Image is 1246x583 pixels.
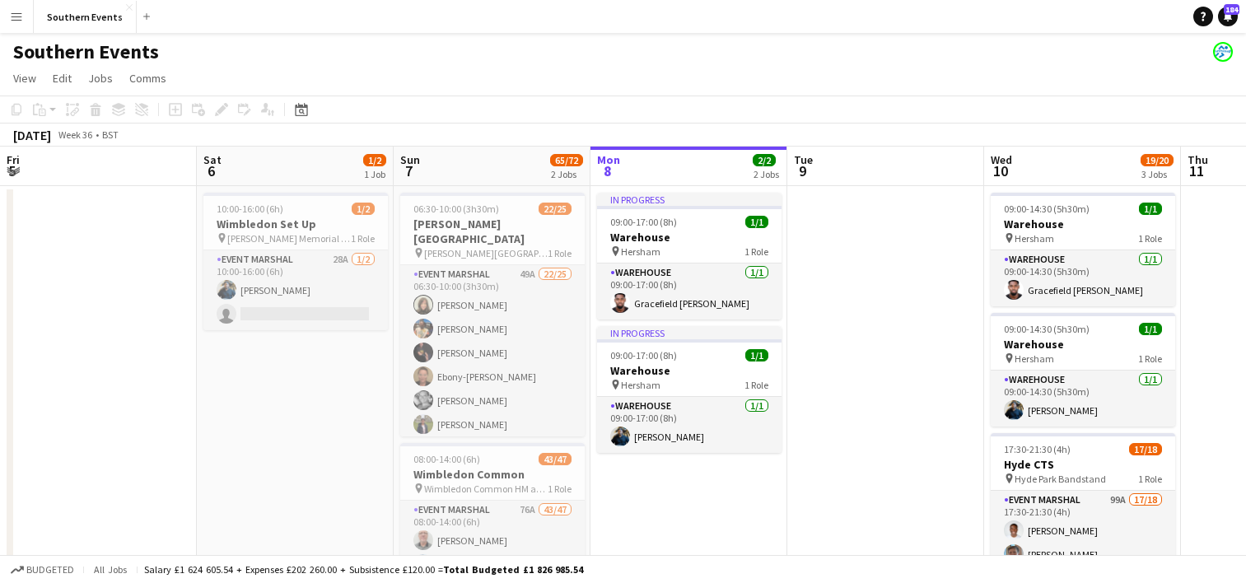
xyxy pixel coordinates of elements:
[13,40,159,64] h1: Southern Events
[791,161,813,180] span: 9
[745,216,768,228] span: 1/1
[102,128,119,141] div: BST
[1015,232,1054,245] span: Hersham
[144,563,583,576] div: Salary £1 624 605.54 + Expenses £202 260.00 + Subsistence £120.00 =
[400,193,585,436] app-job-card: 06:30-10:00 (3h30m)22/25[PERSON_NAME][GEOGRAPHIC_DATA] [PERSON_NAME][GEOGRAPHIC_DATA]1 RoleEvent ...
[1138,473,1162,485] span: 1 Role
[7,68,43,89] a: View
[398,161,420,180] span: 7
[443,563,583,576] span: Total Budgeted £1 826 985.54
[551,168,582,180] div: 2 Jobs
[13,127,51,143] div: [DATE]
[1004,443,1071,455] span: 17:30-21:30 (4h)
[400,152,420,167] span: Sun
[991,313,1175,427] div: 09:00-14:30 (5h30m)1/1Warehouse Hersham1 RoleWarehouse1/109:00-14:30 (5h30m)[PERSON_NAME]
[1213,42,1233,62] app-user-avatar: RunThrough Events
[1015,473,1106,485] span: Hyde Park Bandstand
[82,68,119,89] a: Jobs
[363,154,386,166] span: 1/2
[413,453,480,465] span: 08:00-14:00 (6h)
[53,71,72,86] span: Edit
[13,71,36,86] span: View
[1185,161,1208,180] span: 11
[352,203,375,215] span: 1/2
[7,152,20,167] span: Fri
[400,217,585,246] h3: [PERSON_NAME][GEOGRAPHIC_DATA]
[539,453,572,465] span: 43/47
[610,216,677,228] span: 09:00-17:00 (8h)
[46,68,78,89] a: Edit
[364,168,385,180] div: 1 Job
[1141,168,1173,180] div: 3 Jobs
[991,217,1175,231] h3: Warehouse
[203,250,388,330] app-card-role: Event Marshal28A1/210:00-16:00 (6h)[PERSON_NAME]
[88,71,113,86] span: Jobs
[203,217,388,231] h3: Wimbledon Set Up
[744,245,768,258] span: 1 Role
[1139,323,1162,335] span: 1/1
[991,152,1012,167] span: Wed
[753,154,776,166] span: 2/2
[597,326,782,339] div: In progress
[1129,443,1162,455] span: 17/18
[424,483,548,495] span: Wimbledon Common HM and 10k
[227,232,351,245] span: [PERSON_NAME] Memorial Playing Fields, [GEOGRAPHIC_DATA], [GEOGRAPHIC_DATA]
[794,152,813,167] span: Tue
[991,250,1175,306] app-card-role: Warehouse1/109:00-14:30 (5h30m)Gracefield [PERSON_NAME]
[550,154,583,166] span: 65/72
[201,161,222,180] span: 6
[1141,154,1174,166] span: 19/20
[597,152,620,167] span: Mon
[597,193,782,319] app-job-card: In progress09:00-17:00 (8h)1/1Warehouse Hersham1 RoleWarehouse1/109:00-17:00 (8h)Gracefield [PERS...
[991,371,1175,427] app-card-role: Warehouse1/109:00-14:30 (5h30m)[PERSON_NAME]
[621,245,660,258] span: Hersham
[129,71,166,86] span: Comms
[8,561,77,579] button: Budgeted
[217,203,283,215] span: 10:00-16:00 (6h)
[595,161,620,180] span: 8
[597,230,782,245] h3: Warehouse
[4,161,20,180] span: 5
[1224,4,1239,15] span: 184
[351,232,375,245] span: 1 Role
[123,68,173,89] a: Comms
[745,349,768,361] span: 1/1
[91,563,130,576] span: All jobs
[26,564,74,576] span: Budgeted
[991,457,1175,472] h3: Hyde CTS
[424,247,548,259] span: [PERSON_NAME][GEOGRAPHIC_DATA]
[597,363,782,378] h3: Warehouse
[539,203,572,215] span: 22/25
[597,193,782,206] div: In progress
[988,161,1012,180] span: 10
[597,397,782,453] app-card-role: Warehouse1/109:00-17:00 (8h)[PERSON_NAME]
[1138,232,1162,245] span: 1 Role
[1004,203,1090,215] span: 09:00-14:30 (5h30m)
[203,193,388,330] app-job-card: 10:00-16:00 (6h)1/2Wimbledon Set Up [PERSON_NAME] Memorial Playing Fields, [GEOGRAPHIC_DATA], [GE...
[54,128,96,141] span: Week 36
[1004,323,1090,335] span: 09:00-14:30 (5h30m)
[34,1,137,33] button: Southern Events
[1139,203,1162,215] span: 1/1
[413,203,499,215] span: 06:30-10:00 (3h30m)
[1015,352,1054,365] span: Hersham
[754,168,779,180] div: 2 Jobs
[597,326,782,453] app-job-card: In progress09:00-17:00 (8h)1/1Warehouse Hersham1 RoleWarehouse1/109:00-17:00 (8h)[PERSON_NAME]
[548,483,572,495] span: 1 Role
[991,193,1175,306] app-job-card: 09:00-14:30 (5h30m)1/1Warehouse Hersham1 RoleWarehouse1/109:00-14:30 (5h30m)Gracefield [PERSON_NAME]
[991,337,1175,352] h3: Warehouse
[610,349,677,361] span: 09:00-17:00 (8h)
[1188,152,1208,167] span: Thu
[1218,7,1238,26] a: 184
[400,467,585,482] h3: Wimbledon Common
[621,379,660,391] span: Hersham
[1138,352,1162,365] span: 1 Role
[548,247,572,259] span: 1 Role
[203,152,222,167] span: Sat
[744,379,768,391] span: 1 Role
